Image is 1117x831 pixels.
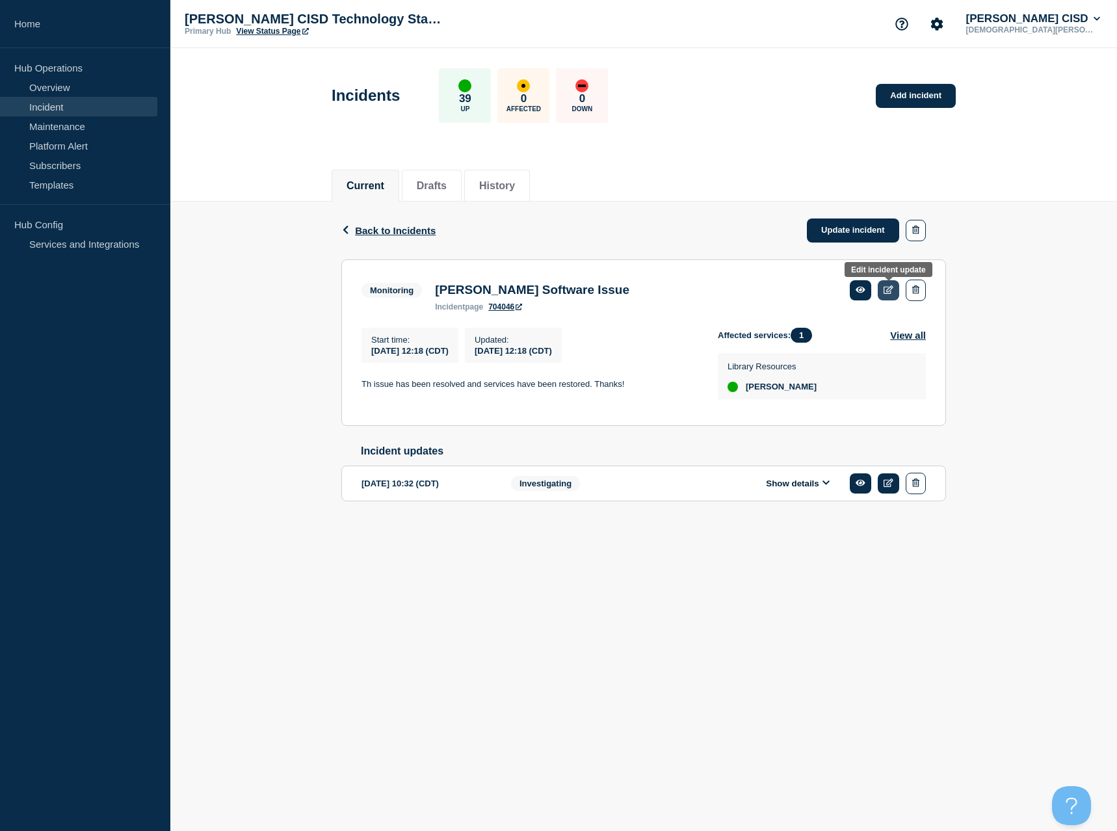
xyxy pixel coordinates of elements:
p: Affected [506,105,541,112]
div: affected [517,79,530,92]
div: down [575,79,588,92]
p: 0 [521,92,527,105]
span: incident [435,302,465,311]
button: Drafts [417,180,447,192]
p: [DEMOGRAPHIC_DATA][PERSON_NAME] [964,25,1099,34]
div: Edit incident update [851,265,926,274]
h3: [PERSON_NAME] Software Issue [435,283,629,297]
span: Back to Incidents [355,225,436,236]
p: Library Resources [728,362,817,371]
h2: Incident updates [361,445,946,457]
button: [PERSON_NAME] CISD [964,12,1103,25]
p: Start time : [371,335,449,345]
div: [DATE] 12:18 (CDT) [475,345,552,356]
button: History [479,180,515,192]
p: Primary Hub [185,27,231,36]
span: [DATE] 12:18 (CDT) [371,346,449,356]
button: Current [347,180,384,192]
span: [PERSON_NAME] [746,382,817,392]
a: Add incident [876,84,956,108]
button: Back to Incidents [341,225,436,236]
div: up [728,382,738,392]
p: Updated : [475,335,552,345]
p: page [435,302,483,311]
p: Th issue has been resolved and services have been restored. Thanks! [361,378,697,390]
p: Down [572,105,593,112]
span: Affected services: [718,328,819,343]
p: Up [460,105,469,112]
p: [PERSON_NAME] CISD Technology Status [185,12,445,27]
p: 39 [459,92,471,105]
p: 0 [579,92,585,105]
a: 704046 [488,302,522,311]
span: 1 [791,328,812,343]
span: Investigating [511,476,580,491]
button: Account settings [923,10,951,38]
button: Show details [762,478,834,489]
h1: Incidents [332,86,400,105]
a: View Status Page [236,27,308,36]
button: View all [890,328,926,343]
div: up [458,79,471,92]
div: [DATE] 10:32 (CDT) [361,473,492,494]
span: Monitoring [361,283,422,298]
a: Update incident [807,218,899,243]
iframe: Help Scout Beacon - Open [1052,786,1091,825]
button: Support [888,10,915,38]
